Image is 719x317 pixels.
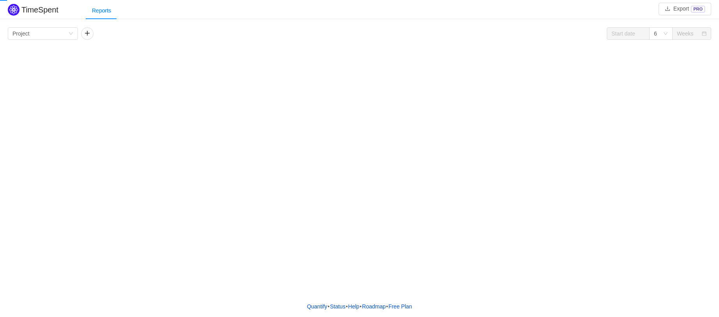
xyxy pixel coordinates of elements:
[362,301,386,312] a: Roadmap
[663,31,668,37] i: icon: down
[307,301,328,312] a: Quantify
[659,3,711,15] button: icon: downloadExportPRO
[81,27,94,40] button: icon: plus
[12,28,30,39] div: Project
[677,28,694,39] div: Weeks
[702,31,707,37] i: icon: calendar
[69,31,73,37] i: icon: down
[21,5,58,14] h2: TimeSpent
[330,301,346,312] a: Status
[388,301,413,312] button: Free Plan
[328,303,330,310] span: •
[654,28,657,39] div: 6
[360,303,362,310] span: •
[607,27,650,40] input: Start date
[8,4,19,16] img: Quantify logo
[386,303,388,310] span: •
[346,303,348,310] span: •
[348,301,360,312] a: Help
[86,2,117,20] div: Reports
